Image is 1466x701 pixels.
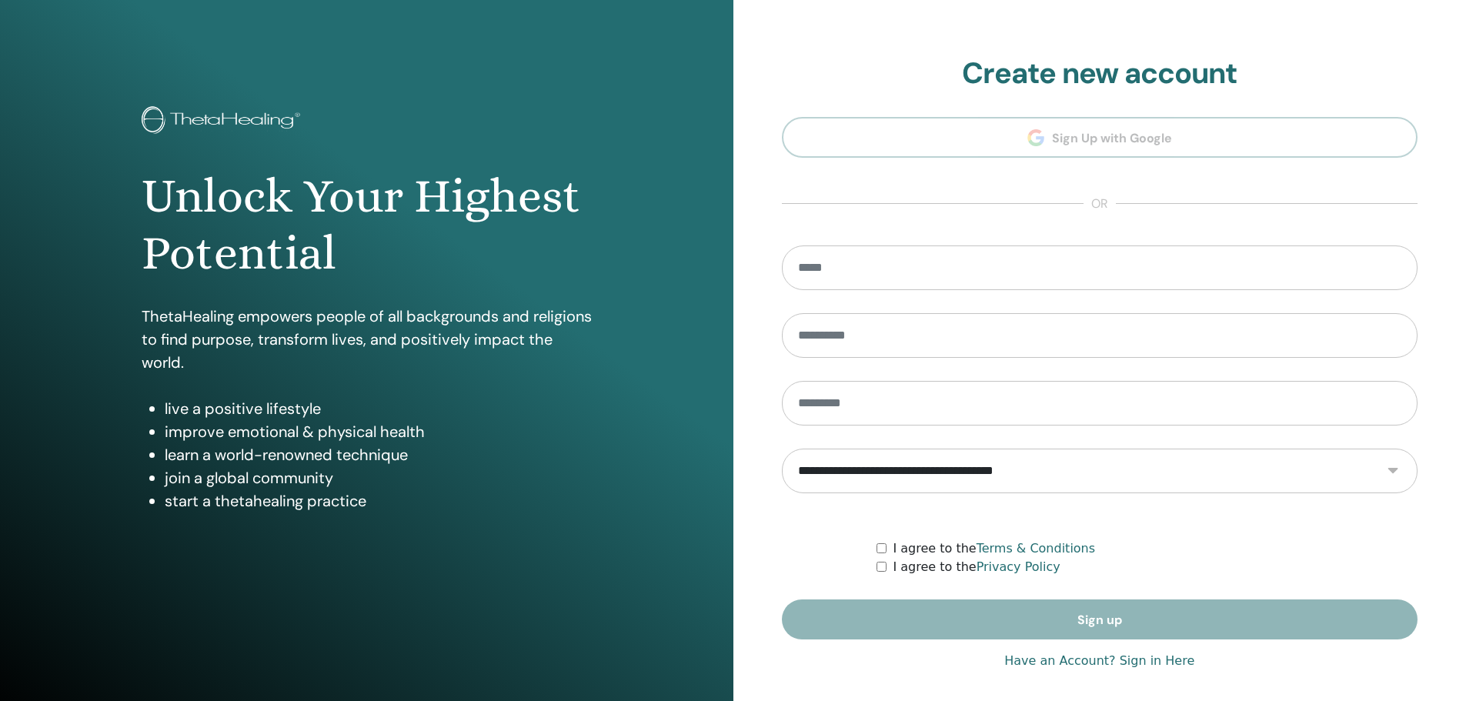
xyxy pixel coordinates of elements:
a: Have an Account? Sign in Here [1004,652,1194,670]
a: Terms & Conditions [977,541,1095,556]
a: Privacy Policy [977,559,1060,574]
label: I agree to the [893,539,1095,558]
li: learn a world-renowned technique [165,443,592,466]
h1: Unlock Your Highest Potential [142,168,592,282]
li: start a thetahealing practice [165,489,592,512]
li: improve emotional & physical health [165,420,592,443]
span: or [1084,195,1116,213]
h2: Create new account [782,56,1418,92]
li: join a global community [165,466,592,489]
li: live a positive lifestyle [165,397,592,420]
label: I agree to the [893,558,1060,576]
p: ThetaHealing empowers people of all backgrounds and religions to find purpose, transform lives, a... [142,305,592,374]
